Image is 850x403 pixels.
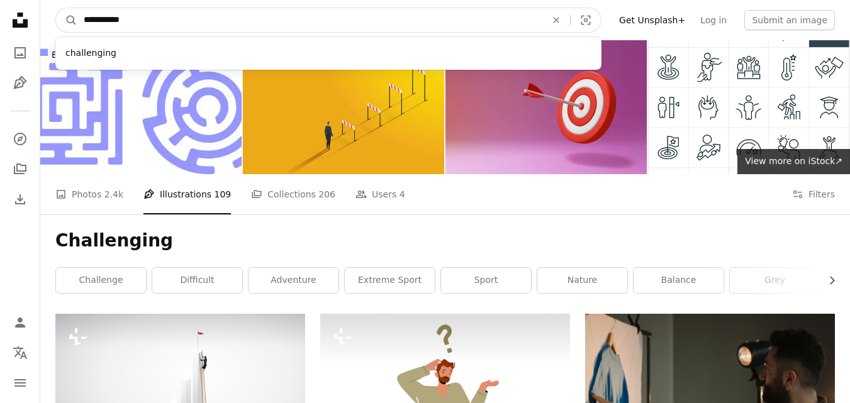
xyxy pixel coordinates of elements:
[104,187,123,201] span: 2.4k
[56,268,146,293] a: challenge
[745,156,842,166] span: View more on iStock ↗
[542,8,570,32] button: Clear
[8,310,33,335] a: Log in / Sign up
[8,340,33,365] button: Language
[55,42,601,65] div: challenging
[345,268,435,293] a: extreme sport
[537,268,627,293] a: nature
[820,268,835,293] button: scroll list to the right
[441,268,531,293] a: sport
[55,8,601,33] form: Find visuals sitewide
[8,70,33,96] a: Illustrations
[48,48,359,63] div: 20% off at [GEOGRAPHIC_DATA] ↗
[730,268,820,293] a: grey
[571,8,601,32] button: Visual search
[693,10,734,30] a: Log in
[152,268,242,293] a: difficult
[445,40,647,174] img: 3d Red target with arrow in center. Vector
[792,174,835,214] button: Filters
[249,268,338,293] a: adventure
[8,157,33,182] a: Collections
[8,126,33,152] a: Explore
[648,40,849,174] img: Personal Development Thin Line Icons - Editable Stroke
[8,8,33,35] a: Home — Unsplash
[8,187,33,212] a: Download History
[400,187,405,201] span: 4
[744,10,835,30] button: Submit an image
[55,174,123,214] a: Photos 2.4k
[243,40,444,174] img: Businessman look at higher career barriers ambitious to overcome
[56,8,77,32] button: Search Unsplash
[737,149,850,174] a: View more on iStock↗
[634,268,724,293] a: balance
[55,229,835,252] h1: Challenging
[55,391,305,402] a: Businesswoman climbing ladder up to on chart success. Business concept illustration Vector
[355,174,405,214] a: Users 4
[251,174,335,214] a: Collections 206
[8,40,33,65] a: Photos
[318,187,335,201] span: 206
[612,10,693,30] a: Get Unsplash+
[52,50,207,60] span: Browse premium images on iStock |
[40,40,242,174] img: labyrinth design
[8,370,33,395] button: Menu
[40,40,367,70] a: Browse premium images on iStock|20% off at [GEOGRAPHIC_DATA]↗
